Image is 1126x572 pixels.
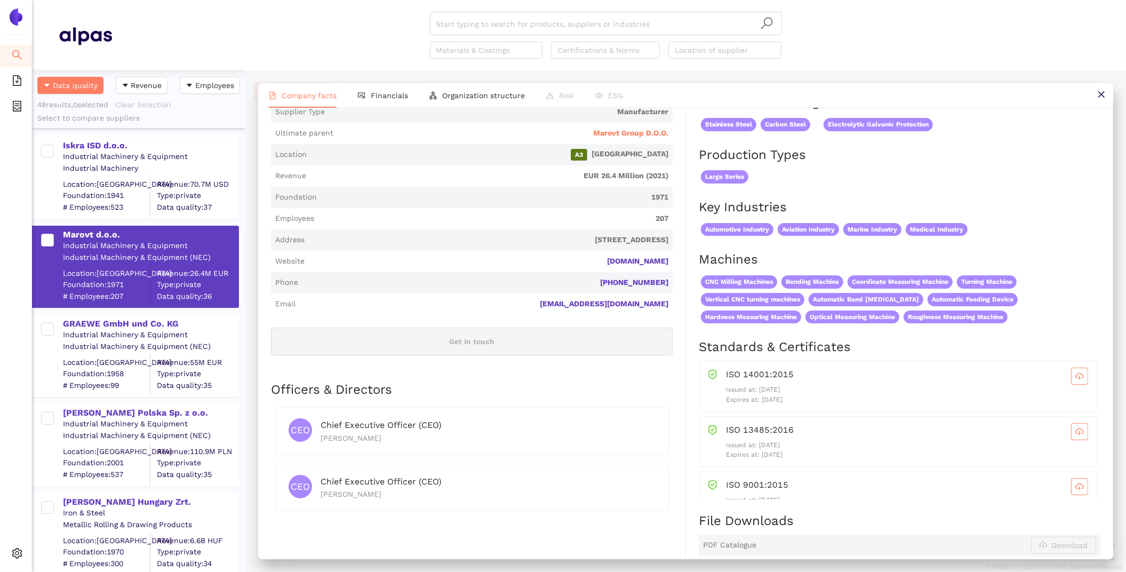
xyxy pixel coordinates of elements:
[157,535,238,546] div: Revenue: 6.6B HUF
[275,213,314,224] span: Employees
[157,369,238,379] span: Type: private
[608,91,623,100] span: ESG
[1097,90,1106,99] span: close
[726,450,1088,460] p: Expires at: [DATE]
[63,431,238,441] div: Industrial Machinery & Equipment (NEC)
[195,80,234,91] span: Employees
[63,458,150,468] span: Foundation: 2001
[37,100,108,109] span: 48 results, 0 selected
[701,293,804,306] span: Vertical CNC turning machines
[63,202,150,212] span: # Employees: 523
[63,369,150,379] span: Foundation: 1958
[186,82,193,90] span: caret-down
[371,91,408,100] span: Financials
[957,275,1017,289] span: Turning Machine
[311,149,668,161] span: [GEOGRAPHIC_DATA]
[157,190,238,201] span: Type: private
[1071,478,1088,495] button: cloud-download
[12,46,22,67] span: search
[843,223,901,236] span: Marine Industry
[157,547,238,558] span: Type: private
[701,118,756,131] span: Stainless Steel
[63,520,238,530] div: Metallic Rolling & Drawing Products
[442,91,525,100] span: Organization structure
[726,368,1088,385] div: ISO 14001:2015
[291,419,309,442] span: CEO
[275,235,305,245] span: Address
[275,256,305,267] span: Website
[63,252,238,263] div: Industrial Machinery & Equipment (NEC)
[928,293,1018,306] span: Automatic Feeding Device
[275,128,333,139] span: Ultimate parent
[708,423,717,435] span: safety-certificate
[703,540,756,551] span: PDF Catalogue
[708,368,717,379] span: safety-certificate
[63,380,150,391] span: # Employees: 99
[157,469,238,480] span: Data quality: 35
[12,71,22,93] span: file-add
[63,140,238,152] div: Iskra ISD d.o.o.
[1072,427,1088,436] span: cloud-download
[53,80,98,91] span: Data quality
[699,512,1100,530] h2: File Downloads
[157,357,238,368] div: Revenue: 55M EUR
[59,22,112,49] img: Homepage
[310,171,668,181] span: EUR 26.4 Million (2021)
[180,77,240,94] button: caret-downEmployees
[63,190,150,201] span: Foundation: 1941
[904,311,1008,324] span: Roughness Measuring Machine
[122,82,129,90] span: caret-down
[63,547,150,558] span: Foundation: 1970
[157,446,238,457] div: Revenue: 110.9M PLN
[157,280,238,290] span: Type: private
[157,558,238,569] span: Data quality: 34
[275,149,307,160] span: Location
[269,92,276,99] span: file-text
[275,277,298,288] span: Phone
[701,170,748,184] span: Large Series
[7,9,25,26] img: Logo
[63,268,150,279] div: Location: [GEOGRAPHIC_DATA]
[1089,83,1113,107] button: close
[1072,372,1088,380] span: cloud-download
[63,291,150,301] span: # Employees: 207
[309,235,668,245] span: [STREET_ADDRESS]
[1071,368,1088,385] button: cloud-download
[593,128,668,139] span: Marovt Group D.O.O.
[571,149,587,161] span: A3
[63,163,238,174] div: Industrial Machinery
[63,318,238,330] div: GRAEWE GmbH und Co. KG
[321,476,442,487] span: Chief Executive Officer (CEO)
[726,440,1088,450] p: Issued at: [DATE]
[63,407,238,419] div: [PERSON_NAME] Polska Sp. z o.o.
[761,118,810,131] span: Carbon Steel
[1072,482,1088,491] span: cloud-download
[63,179,150,189] div: Location: [GEOGRAPHIC_DATA]
[848,275,953,289] span: Coordinate Measuring Machine
[37,77,103,94] button: caret-downData quality
[321,488,656,500] div: [PERSON_NAME]
[12,97,22,118] span: container
[63,419,238,430] div: Industrial Machinery & Equipment
[157,202,238,212] span: Data quality: 37
[429,92,437,99] span: apartment
[63,280,150,290] span: Foundation: 1971
[275,171,306,181] span: Revenue
[157,458,238,468] span: Type: private
[63,229,238,241] div: Marovt d.o.o.
[321,420,442,430] span: Chief Executive Officer (CEO)
[699,198,1100,217] h2: Key Industries
[63,152,238,162] div: Industrial Machinery & Equipment
[275,299,296,309] span: Email
[321,432,656,444] div: [PERSON_NAME]
[318,213,668,224] span: 207
[157,291,238,301] span: Data quality: 36
[760,17,773,30] span: search
[726,385,1088,395] p: Issued at: [DATE]
[37,113,240,124] div: Select to compare suppliers
[157,179,238,189] div: Revenue: 70.7M USD
[329,107,668,117] span: Manufacturer
[778,223,839,236] span: Aviation Industry
[595,92,603,99] span: eye
[12,544,22,566] span: setting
